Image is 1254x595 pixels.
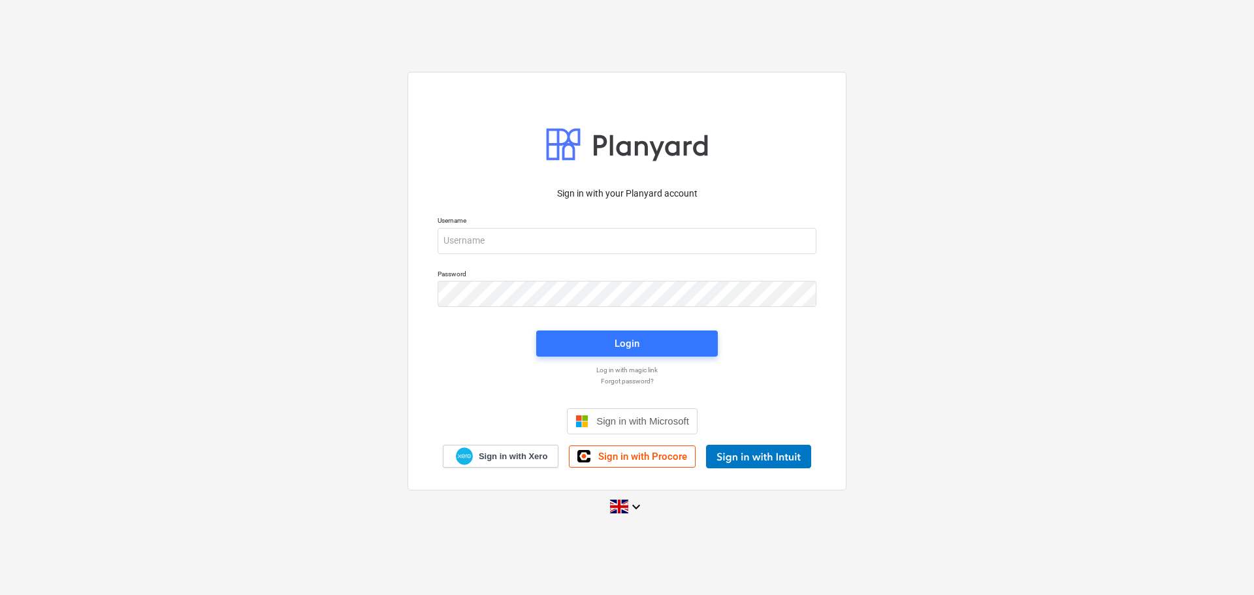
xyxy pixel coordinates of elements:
p: Sign in with your Planyard account [438,187,816,201]
span: Sign in with Microsoft [596,415,689,426]
i: keyboard_arrow_down [628,499,644,515]
img: Xero logo [456,447,473,465]
a: Forgot password? [431,377,823,385]
a: Sign in with Xero [443,445,559,468]
input: Username [438,228,816,254]
button: Login [536,330,718,357]
img: Microsoft logo [575,415,588,428]
span: Sign in with Procore [598,451,687,462]
div: Login [615,335,639,352]
a: Sign in with Procore [569,445,696,468]
p: Username [438,216,816,227]
p: Password [438,270,816,281]
span: Sign in with Xero [479,451,547,462]
a: Log in with magic link [431,366,823,374]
